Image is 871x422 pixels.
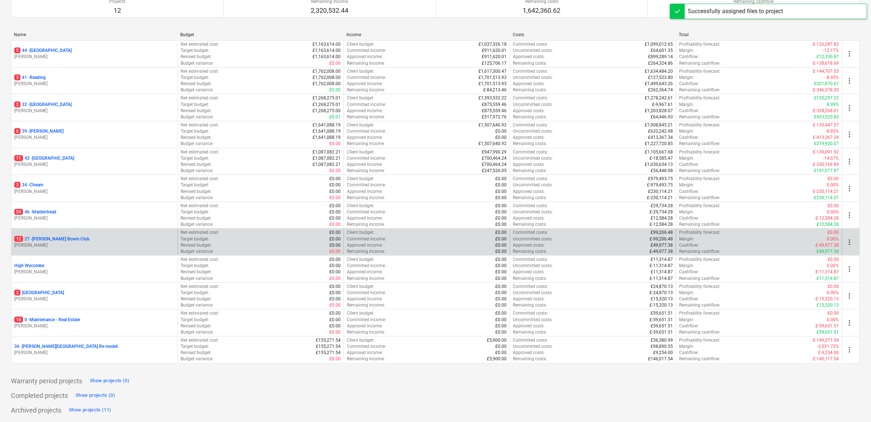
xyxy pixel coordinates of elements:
p: Approved costs : [513,161,545,168]
p: [PERSON_NAME] [14,134,175,141]
p: Cashflow : [679,54,699,60]
p: £1,227,720.85 [645,141,673,147]
p: 0.00% [827,182,839,188]
p: Target budget : [181,47,209,54]
button: Show projects (0) [88,375,131,387]
p: Budget variance : [181,87,214,93]
p: Cashflow : [679,81,699,87]
p: £191,077.97 [814,168,839,174]
p: Target budget : [181,182,209,188]
p: Committed income : [347,128,386,134]
p: Net estimated cost : [181,176,219,182]
p: £1,701,513.93 [479,75,507,81]
p: 46 - Maidenhead [14,209,56,215]
p: [PERSON_NAME] [14,296,175,302]
p: £-126,287.82 [813,41,839,47]
p: £125,257.22 [814,95,839,101]
p: Profitability forecast : [679,122,720,128]
p: Uncommitted costs : [513,155,553,161]
p: Remaining costs : [513,60,547,66]
p: Margin : [679,155,694,161]
p: Budget variance : [181,221,214,228]
p: Client budget : [347,122,374,128]
p: Net estimated cost : [181,68,219,75]
p: £201,870.67 [814,81,839,87]
p: Client budget : [347,203,374,209]
span: more_vert [845,76,854,85]
p: Approved income : [347,81,383,87]
p: Approved income : [347,161,383,168]
p: £632,242.98 [648,128,673,134]
p: Target budget : [181,75,209,81]
p: 32 - [GEOGRAPHIC_DATA] [14,102,72,108]
p: Remaining cashflow : [679,221,720,228]
p: Budget variance : [181,168,214,174]
p: Remaining income : [347,221,385,228]
p: Budget variance : [181,141,214,147]
p: Target budget : [181,209,209,215]
span: 3 [14,290,20,296]
p: [GEOGRAPHIC_DATA] [14,290,64,296]
button: Show projects (11) [67,404,113,416]
p: £1,087,082.21 [313,155,341,161]
p: £0.00 [329,203,341,209]
p: Uncommitted costs : [513,128,553,134]
p: [PERSON_NAME] [14,54,175,60]
p: Net estimated cost : [181,203,219,209]
p: £-138,618.69 [813,60,839,66]
p: £0.00 [496,209,507,215]
span: 11 [14,155,23,161]
p: Margin : [679,209,694,215]
span: more_vert [845,238,854,247]
p: £517,972.76 [482,114,507,120]
p: Committed income : [347,155,386,161]
p: £1,087,082.21 [313,149,341,155]
p: £1,641,088.19 [313,128,341,134]
p: Revised budget : [181,134,212,141]
p: Client budget : [347,68,374,75]
p: Approved income : [347,108,383,114]
p: £0.00 [329,182,341,188]
div: 341 -Reading[PERSON_NAME] [14,75,175,87]
p: Committed costs : [513,41,548,47]
p: Remaining income : [347,114,385,120]
p: Remaining cashflow : [679,114,720,120]
div: 1227 -[PERSON_NAME] Bowls Club[PERSON_NAME] [14,236,175,248]
div: Show projects (0) [90,377,129,385]
div: Total [679,32,840,37]
p: Margin : [679,47,694,54]
span: more_vert [845,49,854,58]
p: 41 - Reading [14,75,46,81]
p: £0.00 [496,195,507,201]
p: [PERSON_NAME] [14,350,175,356]
p: [PERSON_NAME] [14,81,175,87]
p: Uncommitted costs : [513,182,553,188]
p: Approved costs : [513,81,545,87]
p: £0.00 [329,87,341,93]
p: £0.00 [496,176,507,182]
p: £64,601.35 [651,47,673,54]
p: Approved income : [347,215,383,221]
p: £1,087,082.21 [313,161,341,168]
span: 3 [14,75,20,80]
p: Revised budget : [181,215,212,221]
p: £1,163,614.00 [313,47,341,54]
p: Remaining income : [347,195,385,201]
p: £1,008,845.21 [645,122,673,128]
p: Budget variance : [181,195,214,201]
p: £1,762,008.00 [313,81,341,87]
span: more_vert [845,211,854,220]
p: Uncommitted costs : [513,102,553,108]
p: £0.00 [496,221,507,228]
p: 8.99% [827,102,839,108]
p: £1,701,513.93 [479,81,507,87]
p: Approved income : [347,54,383,60]
div: 5446 -Maidenhead[PERSON_NAME] [14,209,175,221]
p: Approved costs : [513,215,545,221]
p: Profitability forecast : [679,95,720,101]
p: £127,523.80 [648,75,673,81]
p: [PERSON_NAME] [14,242,175,248]
p: [PERSON_NAME] [14,323,175,329]
p: £1,641,088.19 [313,134,341,141]
p: Profitability forecast : [679,41,720,47]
